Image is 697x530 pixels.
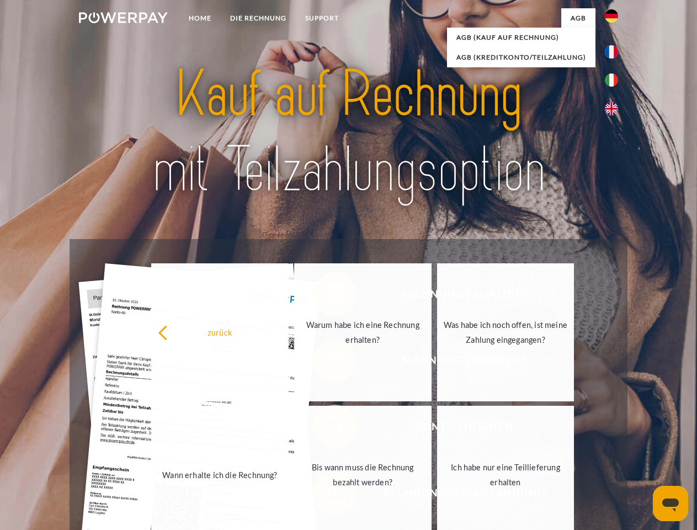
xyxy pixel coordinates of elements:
img: title-powerpay_de.svg [105,53,592,211]
div: Warum habe ich eine Rechnung erhalten? [301,317,425,347]
div: Ich habe nur eine Teillieferung erhalten [444,460,568,490]
a: agb [561,8,595,28]
a: Was habe ich noch offen, ist meine Zahlung eingegangen? [437,263,574,401]
img: fr [605,45,618,59]
a: Home [179,8,221,28]
a: AGB (Kauf auf Rechnung) [447,28,595,47]
img: de [605,9,618,23]
iframe: Schaltfläche zum Öffnen des Messaging-Fensters [653,486,688,521]
div: zurück [158,325,282,340]
a: SUPPORT [296,8,348,28]
img: it [605,73,618,87]
img: logo-powerpay-white.svg [79,12,168,23]
div: Was habe ich noch offen, ist meine Zahlung eingegangen? [444,317,568,347]
a: DIE RECHNUNG [221,8,296,28]
div: Bis wann muss die Rechnung bezahlt werden? [301,460,425,490]
div: Wann erhalte ich die Rechnung? [158,467,282,482]
a: AGB (Kreditkonto/Teilzahlung) [447,47,595,67]
img: en [605,102,618,115]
